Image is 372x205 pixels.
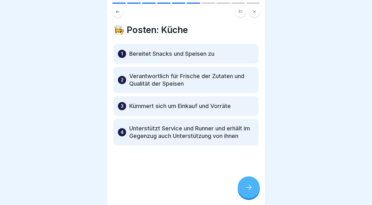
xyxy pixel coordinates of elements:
[129,50,214,58] p: Bereitet Snacks und Speisen zu
[120,128,124,136] p: 4
[129,72,254,88] p: Verantwortlich für Frische der Zutaten und Qualität der Speisen
[121,102,124,110] p: 3
[129,102,231,110] p: Kümmert sich um Einkauf und Vorräte
[113,25,259,35] h4: 👩‍🍳 Posten: Küche
[121,50,123,58] p: 1
[129,125,254,140] p: Unterstützt Service und Runner und erhält im Gegenzug auch Unterstützung von ihnen
[121,76,124,84] p: 2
